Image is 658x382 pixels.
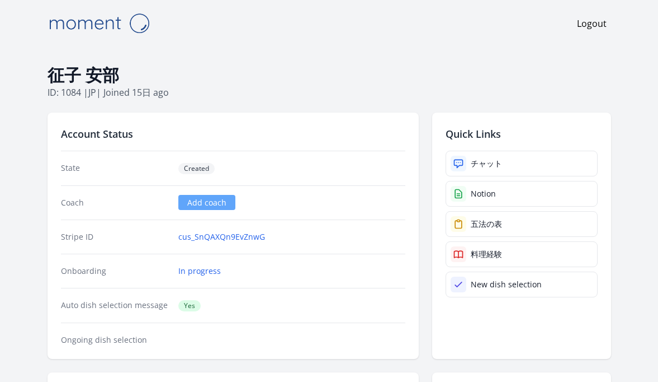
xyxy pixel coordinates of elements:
[178,163,215,174] span: Created
[48,64,611,86] h1: 征子 安部
[61,126,405,142] h2: Account Status
[471,158,502,169] div: チャット
[48,86,611,99] p: ID: 1084 | | Joined 15日 ago
[471,218,502,230] div: 五法の表
[178,195,235,210] a: Add coach
[178,300,201,311] span: Yes
[178,265,221,277] a: In progress
[61,197,170,208] dt: Coach
[446,211,598,237] a: 五法の表
[178,231,265,243] a: cus_SnQAXQn9EvZnwG
[88,86,96,99] span: jp
[446,151,598,176] a: チャット
[61,162,170,174] dt: State
[61,334,170,346] dt: Ongoing dish selection
[61,300,170,311] dt: Auto dish selection message
[446,126,598,142] h2: Quick Links
[61,265,170,277] dt: Onboarding
[43,9,155,38] img: Moment
[471,249,502,260] div: 料理経験
[446,272,598,297] a: New dish selection
[61,231,170,243] dt: Stripe ID
[471,188,496,199] div: Notion
[471,279,542,290] div: New dish selection
[446,181,598,207] a: Notion
[577,17,607,30] a: Logout
[446,241,598,267] a: 料理経験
